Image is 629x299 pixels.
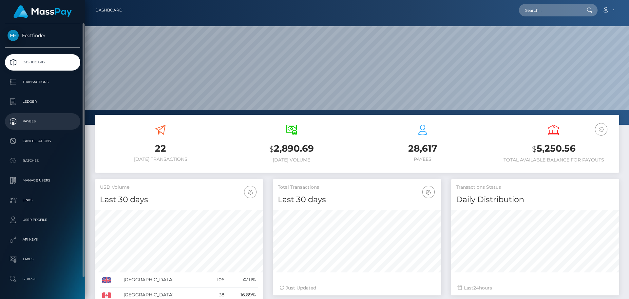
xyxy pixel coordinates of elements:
[8,156,78,166] p: Batches
[231,157,352,163] h6: [DATE] Volume
[473,285,479,291] span: 24
[279,285,434,291] div: Just Updated
[8,57,78,67] p: Dashboard
[100,157,221,162] h6: [DATE] Transactions
[100,184,258,191] h5: USD Volume
[362,142,483,155] h3: 28,617
[5,54,80,71] a: Dashboard
[100,142,221,155] h3: 22
[278,184,436,191] h5: Total Transactions
[5,231,80,248] a: API Keys
[493,142,614,156] h3: 5,250.56
[13,5,72,18] img: MassPay Logo
[8,97,78,107] p: Ledger
[8,30,19,41] img: Feetfinder
[269,144,274,154] small: $
[493,157,614,163] h6: Total Available Balance for Payouts
[8,215,78,225] p: User Profile
[8,254,78,264] p: Taxes
[8,235,78,245] p: API Keys
[5,94,80,110] a: Ledger
[227,272,258,288] td: 47.11%
[100,194,258,205] h4: Last 30 days
[8,195,78,205] p: Links
[458,285,613,291] div: Last hours
[8,117,78,126] p: Payees
[5,133,80,149] a: Cancellations
[231,142,352,156] h3: 2,890.69
[5,212,80,228] a: User Profile
[8,274,78,284] p: Search
[5,192,80,208] a: Links
[102,292,111,298] img: CA.png
[5,172,80,189] a: Manage Users
[5,74,80,90] a: Transactions
[278,194,436,205] h4: Last 30 days
[5,271,80,287] a: Search
[5,32,80,38] span: Feetfinder
[121,272,208,288] td: [GEOGRAPHIC_DATA]
[519,4,581,16] input: Search...
[8,136,78,146] p: Cancellations
[362,157,483,162] h6: Payees
[532,144,537,154] small: $
[102,277,111,283] img: GB.png
[5,153,80,169] a: Batches
[8,77,78,87] p: Transactions
[5,251,80,267] a: Taxes
[8,176,78,185] p: Manage Users
[208,272,227,288] td: 106
[5,113,80,130] a: Payees
[456,194,614,205] h4: Daily Distribution
[95,3,123,17] a: Dashboard
[456,184,614,191] h5: Transactions Status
